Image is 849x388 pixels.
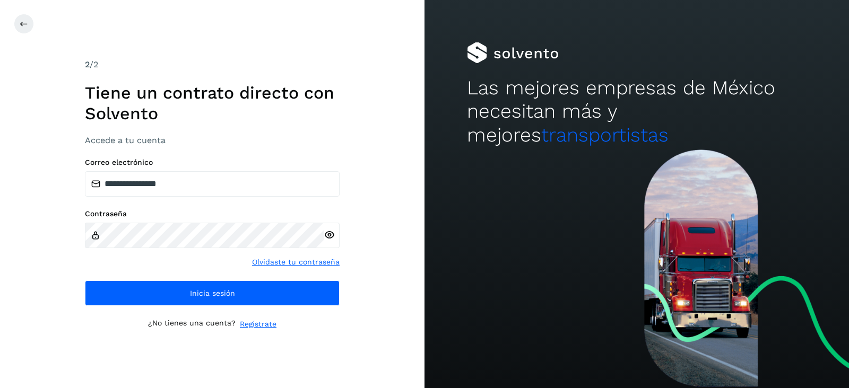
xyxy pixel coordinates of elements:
[252,257,340,268] a: Olvidaste tu contraseña
[85,158,340,167] label: Correo electrónico
[85,209,340,218] label: Contraseña
[85,59,90,69] span: 2
[148,319,236,330] p: ¿No tienes una cuenta?
[85,135,340,145] h3: Accede a tu cuenta
[541,124,669,146] span: transportistas
[190,289,235,297] span: Inicia sesión
[240,319,276,330] a: Regístrate
[85,58,340,71] div: /2
[85,280,340,306] button: Inicia sesión
[467,76,807,147] h2: Las mejores empresas de México necesitan más y mejores
[85,83,340,124] h1: Tiene un contrato directo con Solvento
